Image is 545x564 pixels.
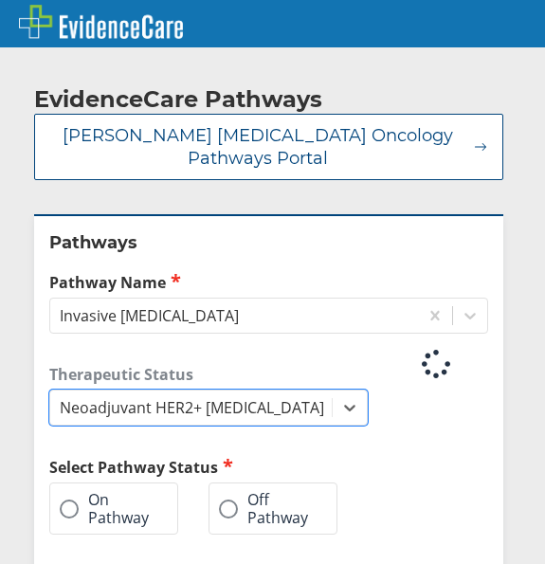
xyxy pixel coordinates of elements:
label: On Pathway [60,491,149,526]
h2: Select Pathway Status [49,456,368,478]
label: Therapeutic Status [49,364,368,385]
h2: Pathways [49,231,488,254]
h2: EvidenceCare Pathways [34,85,322,114]
label: Pathway Name [49,271,488,293]
span: [PERSON_NAME] [MEDICAL_DATA] Oncology Pathways Portal [50,124,464,170]
img: EvidenceCare [19,5,183,39]
div: Invasive [MEDICAL_DATA] [60,305,239,326]
button: [PERSON_NAME] [MEDICAL_DATA] Oncology Pathways Portal [34,114,503,180]
label: Off Pathway [219,491,308,526]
